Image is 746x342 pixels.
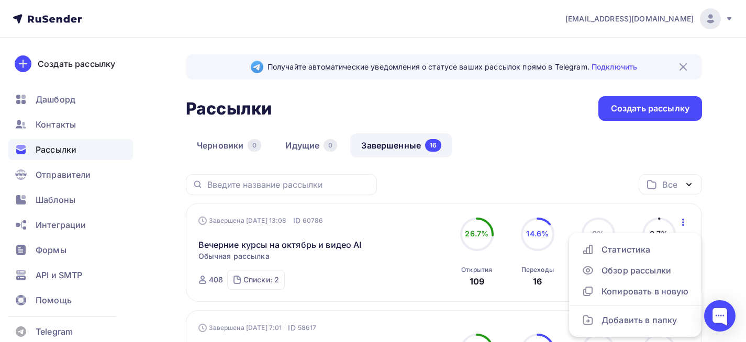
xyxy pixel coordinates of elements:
button: Все [639,174,702,195]
a: Рассылки [8,139,133,160]
span: Контакты [36,118,76,131]
div: 16 [533,275,542,288]
a: Дашборд [8,89,133,110]
span: Отправители [36,168,91,181]
span: Telegram [36,325,73,338]
span: Получайте автоматические уведомления о статусе ваших рассылок прямо в Telegram. [268,62,637,72]
div: Переходы [521,266,554,274]
a: Отправители [8,164,133,185]
span: 0% [592,229,604,238]
span: Формы [36,244,66,256]
div: Копировать в новую [582,285,689,298]
h2: Рассылки [186,98,272,119]
span: ID [288,323,295,333]
div: Открытия [461,266,492,274]
span: 58617 [298,323,317,333]
span: API и SMTP [36,269,82,281]
a: Шаблоны [8,189,133,210]
span: Помощь [36,294,72,306]
span: Рассылки [36,143,76,156]
input: Введите название рассылки [207,179,371,190]
span: Интеграции [36,219,86,231]
span: 0.7% [650,229,669,238]
div: Завершена [DATE] 13:08 [198,215,324,226]
a: Черновики0 [186,133,272,157]
div: 16 [425,139,441,152]
a: Формы [8,240,133,260]
div: 109 [470,275,484,288]
a: Идущие0 [274,133,348,157]
span: 26.7% [465,229,488,238]
span: 14.6% [526,229,549,238]
div: Создать рассылку [611,102,689,115]
span: 60786 [303,215,324,226]
span: Шаблоны [36,193,75,206]
span: Дашборд [36,93,75,106]
div: Списки: 2 [243,275,279,285]
div: Создать рассылку [38,58,115,70]
a: Подключить [592,62,637,71]
a: Вечерние курсы на октябрь и видео AI [198,238,362,251]
img: Telegram [251,61,263,73]
a: [EMAIL_ADDRESS][DOMAIN_NAME] [565,8,733,29]
span: [EMAIL_ADDRESS][DOMAIN_NAME] [565,14,694,24]
div: 408 [209,275,223,285]
div: Статистика [582,243,689,256]
a: Завершенные16 [350,133,452,157]
span: Обычная рассылка [198,251,270,261]
div: 0 [248,139,261,152]
div: Обзор рассылки [582,264,689,277]
span: ID [293,215,300,226]
div: Добавить в папку [582,314,689,326]
a: Контакты [8,114,133,135]
div: Завершена [DATE] 7:01 [198,323,317,333]
div: 0 [324,139,337,152]
div: Все [662,178,677,191]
